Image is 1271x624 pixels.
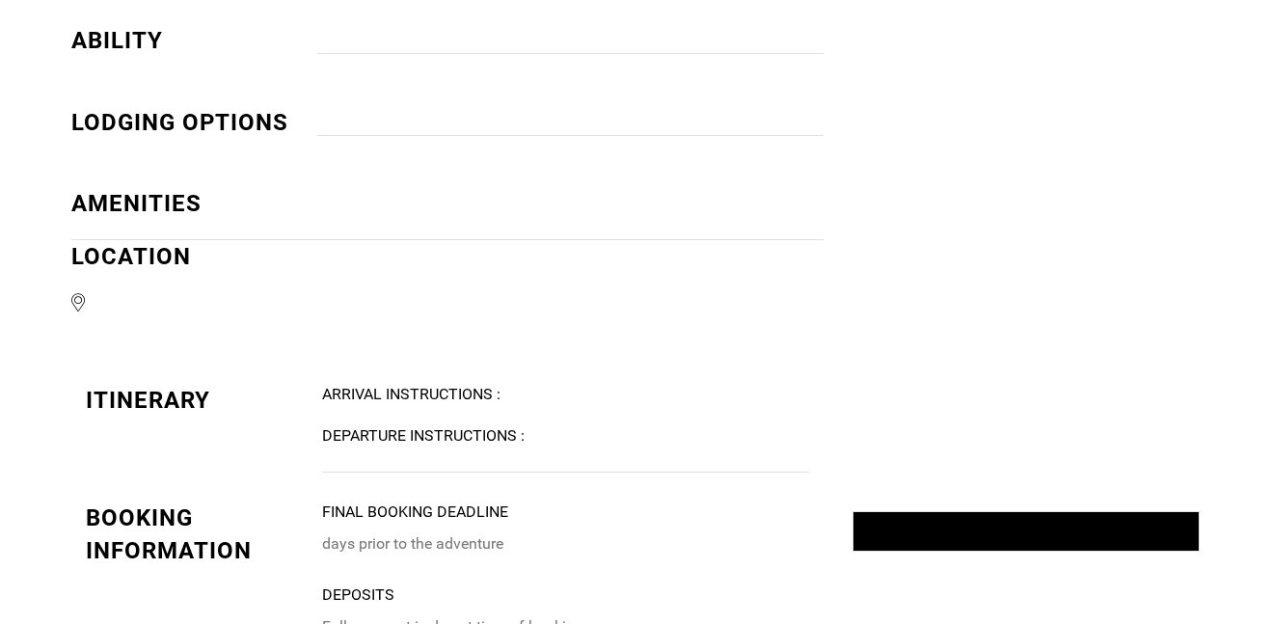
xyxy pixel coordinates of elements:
div: Itinerary [86,384,308,417]
strong: Final booking deadline [322,502,508,521]
p: days prior to the adventure [322,533,809,556]
div: LOCATION [71,240,824,316]
div: Lodging options [71,106,303,139]
div: Amenities [71,187,303,220]
div: Arrival Instructions : [322,384,809,406]
div: ABILITY [71,24,303,57]
strong: Deposits [322,585,394,604]
div: BOOKING INFORMATION [86,502,308,568]
div: Departure Instructions : [322,425,809,448]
